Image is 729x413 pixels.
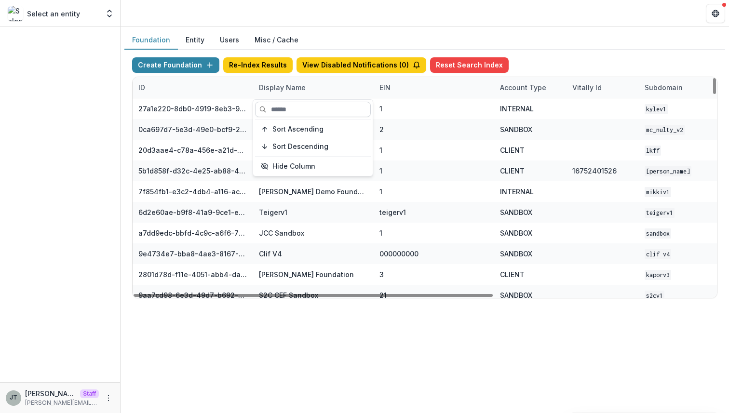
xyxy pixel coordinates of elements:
div: CLIENT [500,145,525,155]
code: lkff [645,146,661,156]
code: Clif V4 [645,249,671,259]
div: EIN [374,77,494,98]
div: [PERSON_NAME] Foundation [259,269,354,280]
div: 2 [379,124,384,134]
div: 6d2e60ae-b9f8-41a9-9ce1-e608d0f20ec5 [138,207,247,217]
code: sandbox [645,228,671,239]
div: 2801d78d-f11e-4051-abb4-dab00da98882 [138,269,247,280]
div: JCC Sandbox [259,228,304,238]
div: 21 [379,290,387,300]
code: kylev1 [645,104,668,114]
div: Clif V4 [259,249,282,259]
div: Joyce N Temelio [10,395,17,401]
code: mikkiv1 [645,187,671,197]
div: Display Name [253,82,311,93]
div: S2C CEF Sandbox [259,290,318,300]
button: Open entity switcher [103,4,116,23]
div: Vitally Id [567,77,639,98]
div: SANDBOX [500,249,532,259]
div: 1 [379,145,382,155]
button: Misc / Cache [247,31,306,50]
div: 000000000 [379,249,418,259]
div: Account Type [494,77,567,98]
p: [PERSON_NAME][EMAIL_ADDRESS][DOMAIN_NAME] [25,399,99,407]
code: teigerv1 [645,208,675,218]
button: More [103,392,114,404]
div: INTERNAL [500,187,534,197]
button: Sort Ascending [255,121,371,137]
code: s2cv1 [645,291,664,301]
button: Create Foundation [132,57,219,73]
div: 1 [379,104,382,114]
p: [PERSON_NAME] [25,388,76,399]
div: Subdomain [639,77,711,98]
button: Users [212,31,247,50]
code: mc_nulty_v2 [645,125,685,135]
div: 3 [379,269,384,280]
div: 5b1d858f-d32c-4e25-ab88-434536713791 [138,166,247,176]
div: Subdomain [639,82,688,93]
div: Display Name [253,77,374,98]
div: CLIENT [500,166,525,176]
p: Staff [80,389,99,398]
div: 9e4734e7-bba8-4ae3-8167-95d86cec7b4b [138,249,247,259]
div: 1 [379,187,382,197]
div: CLIENT [500,269,525,280]
div: teigerv1 [379,207,406,217]
div: SANDBOX [500,290,532,300]
img: Select an entity [8,6,23,21]
div: SANDBOX [500,207,532,217]
div: ID [133,77,253,98]
div: 27a1e220-8db0-4919-8eb3-9f29ee33f7b0 [138,104,247,114]
button: Hide Column [255,159,371,174]
div: ID [133,82,151,93]
div: [PERSON_NAME] Demo Foundation [259,187,368,197]
span: Sort Ascending [272,125,324,133]
div: 1 [379,166,382,176]
div: 9aa7cd98-6e3d-49d7-b692-3e5f3d1facd4 [138,290,247,300]
button: Foundation [124,31,178,50]
div: 1 [379,228,382,238]
button: Entity [178,31,212,50]
code: kaporv3 [645,270,671,280]
button: Re-Index Results [223,57,293,73]
div: Account Type [494,82,552,93]
div: INTERNAL [500,104,534,114]
button: Sort Descending [255,139,371,154]
div: EIN [374,82,396,93]
div: SANDBOX [500,228,532,238]
code: [PERSON_NAME] [645,166,691,176]
div: Teigerv1 [259,207,287,217]
div: 7f854fb1-e3c2-4db4-a116-aca576521abc [138,187,247,197]
button: Reset Search Index [430,57,509,73]
div: SANDBOX [500,124,532,134]
div: 20d3aae4-c78a-456e-a21d-91c97a6a725f [138,145,247,155]
p: Select an entity [27,9,80,19]
div: 0ca697d7-5e3d-49e0-bcf9-217f69e92d71 [138,124,247,134]
button: Get Help [706,4,725,23]
span: Sort Descending [272,143,328,151]
button: View Disabled Notifications (0) [297,57,426,73]
div: Vitally Id [567,82,607,93]
div: 16752401526 [572,166,617,176]
div: a7dd9edc-bbfd-4c9c-a6f6-76d0743bf1cd [138,228,247,238]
